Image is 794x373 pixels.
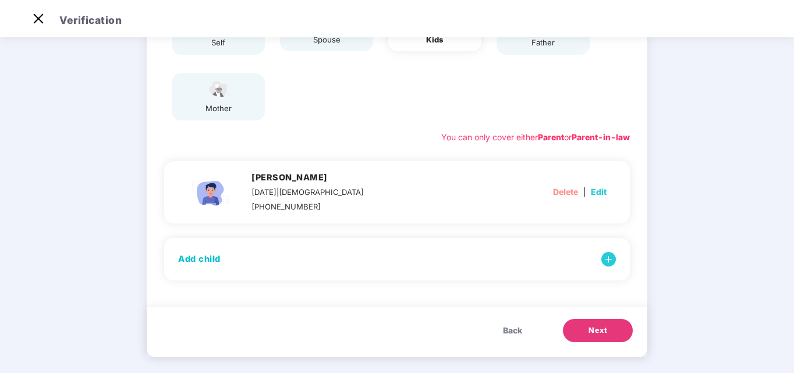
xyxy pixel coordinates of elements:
[204,37,233,49] div: self
[553,186,578,198] span: Delete
[538,132,564,142] b: Parent
[583,187,586,197] span: |
[277,187,364,197] span: | [DEMOGRAPHIC_DATA]
[204,79,233,100] img: svg+xml;base64,PHN2ZyB4bWxucz0iaHR0cDovL3d3dy53My5vcmcvMjAwMC9zdmciIHdpZHRoPSI1NCIgaGVpZ2h0PSIzOC...
[187,172,234,213] img: svg+xml;base64,PHN2ZyBpZD0iQ2hpbGRfbWFsZV9pY29uIiB4bWxucz0iaHR0cDovL3d3dy53My5vcmcvMjAwMC9zdmciIH...
[563,319,633,342] button: Next
[503,324,522,337] span: Back
[553,183,578,201] button: Delete
[178,253,221,265] h4: Add child
[204,102,233,115] div: mother
[591,186,607,198] span: Edit
[251,172,364,183] h4: [PERSON_NAME]
[572,132,630,142] b: Parent-in-law
[601,252,616,267] img: svg+xml;base64,PHN2ZyB4bWxucz0iaHR0cDovL3d3dy53My5vcmcvMjAwMC9zdmciIHdpZHRoPSIzNCIgaGVpZ2h0PSIzNC...
[491,319,534,342] button: Back
[589,325,607,336] span: Next
[420,34,449,46] div: kids
[312,34,341,46] div: spouse
[529,37,558,49] div: father
[251,186,364,198] div: [DATE]
[251,201,364,213] div: [PHONE_NUMBER]
[591,183,607,201] button: Edit
[441,131,630,144] div: You can only cover either or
